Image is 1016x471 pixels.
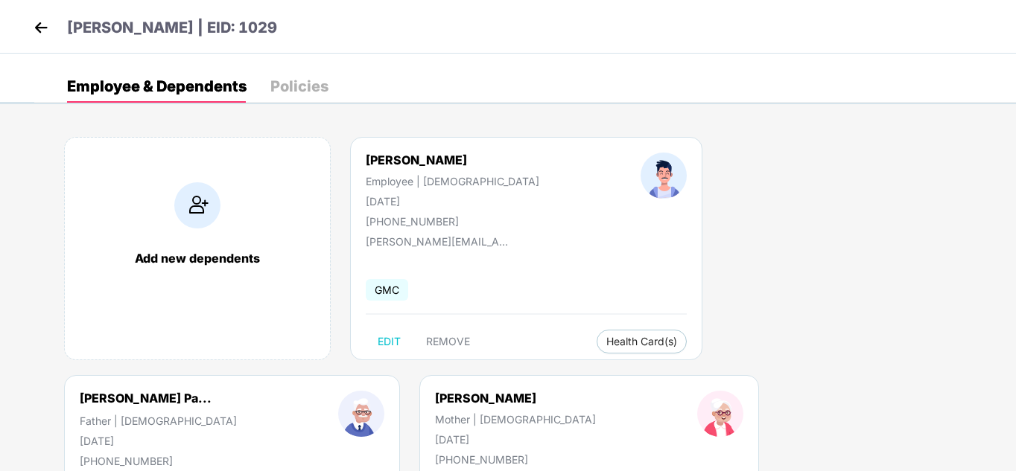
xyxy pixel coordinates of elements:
div: Employee | [DEMOGRAPHIC_DATA] [366,175,539,188]
div: [PERSON_NAME] [435,391,596,406]
div: Add new dependents [80,251,315,266]
span: REMOVE [426,336,470,347]
img: profileImage [641,153,687,199]
button: Health Card(s) [597,330,687,353]
div: [PHONE_NUMBER] [366,215,539,228]
button: REMOVE [414,330,482,353]
button: EDIT [366,330,413,353]
div: Policies [270,79,328,94]
img: addIcon [174,182,220,228]
span: Health Card(s) [606,338,677,345]
div: [PHONE_NUMBER] [80,455,237,467]
div: [PERSON_NAME][EMAIL_ADDRESS][DOMAIN_NAME] [366,235,515,248]
div: [PHONE_NUMBER] [435,453,596,466]
div: [DATE] [435,433,596,446]
div: Employee & Dependents [67,79,247,94]
div: [DATE] [366,195,539,208]
div: Father | [DEMOGRAPHIC_DATA] [80,414,237,427]
div: [DATE] [80,435,237,447]
p: [PERSON_NAME] | EID: 1029 [67,16,277,39]
span: EDIT [378,336,401,347]
div: [PERSON_NAME] [366,153,539,167]
div: Mother | [DEMOGRAPHIC_DATA] [435,413,596,426]
img: profileImage [338,391,384,437]
img: back [30,16,52,39]
div: [PERSON_NAME] Pa... [80,391,212,406]
span: GMC [366,279,408,301]
img: profileImage [697,391,743,437]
